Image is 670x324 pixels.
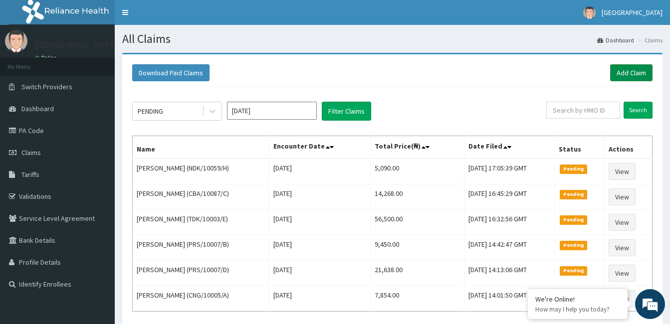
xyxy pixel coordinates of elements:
a: View [609,214,636,231]
td: [PERSON_NAME] (NDK/10059/H) [133,159,269,184]
td: 9,450.00 [370,235,464,261]
a: Dashboard [597,36,634,44]
input: Select Month and Year [227,102,317,120]
a: Add Claim [610,64,653,81]
td: [DATE] 14:13:06 GMT [464,261,554,286]
th: Name [133,136,269,159]
span: Pending [560,215,587,224]
button: Download Paid Claims [132,64,210,81]
td: [DATE] [269,159,370,184]
li: Claims [635,36,663,44]
th: Encounter Date [269,136,370,159]
td: [DATE] 14:42:47 GMT [464,235,554,261]
td: [DATE] [269,235,370,261]
h1: All Claims [122,32,663,45]
td: [PERSON_NAME] (TDK/10003/E) [133,210,269,235]
th: Date Filed [464,136,554,159]
td: [DATE] [269,286,370,312]
span: Claims [21,148,41,157]
span: Tariffs [21,170,39,179]
span: Switch Providers [21,82,72,91]
span: Pending [560,241,587,250]
th: Total Price(₦) [370,136,464,159]
td: 14,268.00 [370,184,464,210]
td: 21,638.00 [370,261,464,286]
a: View [609,265,636,282]
td: [DATE] [269,184,370,210]
td: [DATE] 16:45:29 GMT [464,184,554,210]
td: [DATE] 14:01:50 GMT [464,286,554,312]
td: 5,090.00 [370,159,464,184]
td: [DATE] 16:32:56 GMT [464,210,554,235]
span: Dashboard [21,104,54,113]
div: PENDING [138,106,163,116]
img: User Image [583,6,596,19]
img: User Image [5,30,27,52]
td: [DATE] [269,261,370,286]
td: [PERSON_NAME] (PRS/10007/D) [133,261,269,286]
th: Actions [604,136,652,159]
p: How may I help you today? [535,305,620,314]
span: Pending [560,164,587,173]
td: [DATE] [269,210,370,235]
td: 7,854.00 [370,286,464,312]
button: Filter Claims [322,102,371,121]
span: Pending [560,266,587,275]
td: [PERSON_NAME] (CNG/10005/A) [133,286,269,312]
td: [PERSON_NAME] (CBA/10087/C) [133,184,269,210]
td: 56,500.00 [370,210,464,235]
input: Search by HMO ID [546,102,620,119]
th: Status [555,136,605,159]
td: [DATE] 17:05:39 GMT [464,159,554,184]
a: Online [35,54,59,61]
p: [GEOGRAPHIC_DATA] [35,40,117,49]
input: Search [624,102,653,119]
a: View [609,163,636,180]
div: We're Online! [535,295,620,304]
span: [GEOGRAPHIC_DATA] [602,8,663,17]
span: Pending [560,190,587,199]
a: View [609,239,636,256]
a: View [609,188,636,205]
td: [PERSON_NAME] (PRS/10007/B) [133,235,269,261]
